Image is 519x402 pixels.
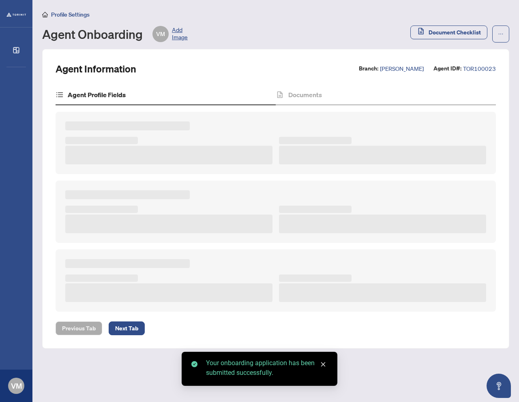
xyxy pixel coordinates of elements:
[109,321,145,335] button: Next Tab
[429,26,481,39] span: Document Checklist
[463,64,496,73] span: TOR100023
[56,62,136,75] h2: Agent Information
[42,26,188,42] div: Agent Onboarding
[156,30,165,38] span: VM
[56,321,102,335] button: Previous Tab
[359,64,378,73] label: Branch:
[51,11,90,18] span: Profile Settings
[115,322,138,335] span: Next Tab
[410,26,487,39] button: Document Checklist
[498,31,504,37] span: ellipsis
[320,362,326,367] span: close
[42,12,48,17] span: home
[11,380,22,391] span: VM
[319,360,328,369] a: Close
[68,90,126,100] h4: Agent Profile Fields
[487,374,511,398] button: Open asap
[433,64,461,73] label: Agent ID#:
[6,13,26,17] img: logo
[206,358,328,378] div: Your onboarding application has been submitted successfully.
[191,361,197,367] span: check-circle
[380,64,424,73] span: [PERSON_NAME]
[172,26,188,42] span: Add Image
[288,90,322,100] h4: Documents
